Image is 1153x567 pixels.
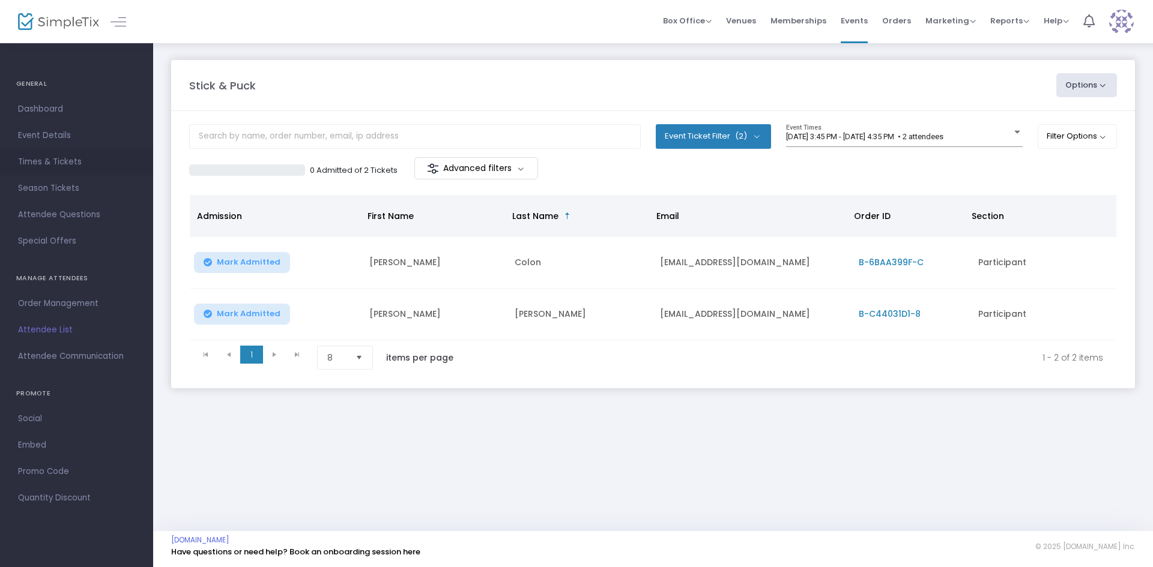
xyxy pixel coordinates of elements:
[786,132,943,141] span: [DATE] 3:45 PM - [DATE] 4:35 PM • 2 attendees
[479,346,1103,370] kendo-pager-info: 1 - 2 of 2 items
[18,322,135,338] span: Attendee List
[1035,542,1135,551] span: © 2025 [DOMAIN_NAME] Inc.
[882,5,911,36] span: Orders
[18,101,135,117] span: Dashboard
[362,237,507,289] td: [PERSON_NAME]
[735,131,747,141] span: (2)
[171,546,420,557] a: Have questions or need help? Book an onboarding session here
[240,346,263,364] span: Page 1
[925,15,976,26] span: Marketing
[189,77,256,94] m-panel-title: Stick & Puck
[217,309,280,319] span: Mark Admitted
[1044,15,1069,26] span: Help
[16,72,137,96] h4: GENERAL
[217,257,280,267] span: Mark Admitted
[18,437,135,453] span: Embed
[194,304,290,325] button: Mark Admitted
[194,252,290,273] button: Mark Admitted
[990,15,1029,26] span: Reports
[16,382,137,406] h4: PROMOTE
[189,124,641,149] input: Search by name, order number, email, ip address
[1056,73,1118,97] button: Options
[726,5,756,36] span: Venues
[190,195,1116,340] div: Data table
[507,289,653,340] td: [PERSON_NAME]
[841,5,868,36] span: Events
[971,237,1117,289] td: Participant
[859,308,921,320] span: B-C44031D1-8
[18,349,135,364] span: Attendee Communication
[653,237,852,289] td: [EMAIL_ADDRESS][DOMAIN_NAME]
[770,5,826,36] span: Memberships
[971,289,1117,340] td: Participant
[663,15,712,26] span: Box Office
[653,289,852,340] td: [EMAIL_ADDRESS][DOMAIN_NAME]
[16,266,137,290] h4: MANAGE ATTENDEES
[1038,124,1118,148] button: Filter Options
[427,163,439,175] img: filter
[18,233,135,249] span: Special Offers
[972,210,1004,222] span: Section
[18,490,135,506] span: Quantity Discount
[563,211,572,221] span: Sortable
[656,124,771,148] button: Event Ticket Filter(2)
[854,210,891,222] span: Order ID
[859,256,924,268] span: B-6BAA399F-C
[351,346,368,369] button: Select
[512,210,558,222] span: Last Name
[18,181,135,196] span: Season Tickets
[18,411,135,427] span: Social
[507,237,653,289] td: Colon
[414,157,539,179] m-button: Advanced filters
[18,207,135,223] span: Attendee Questions
[327,352,346,364] span: 8
[18,128,135,143] span: Event Details
[18,464,135,479] span: Promo Code
[197,210,242,222] span: Admission
[18,154,135,170] span: Times & Tickets
[368,210,414,222] span: First Name
[386,352,453,364] label: items per page
[310,164,398,176] p: 0 Admitted of 2 Tickets
[656,210,679,222] span: Email
[171,535,229,545] a: [DOMAIN_NAME]
[18,296,135,311] span: Order Management
[362,289,507,340] td: [PERSON_NAME]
